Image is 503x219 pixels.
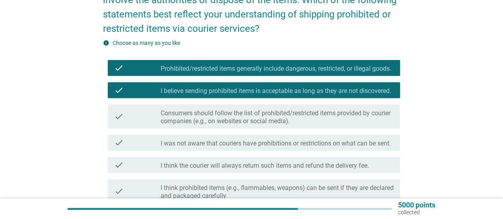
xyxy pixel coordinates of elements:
label: Choose as many as you like [113,40,180,46]
i: check [114,85,124,95]
label: Consumers should follow the list of prohibited/restricted items provided by courier companies (e.... [161,109,394,125]
i: check [114,160,124,170]
label: I believe sending prohibited items is acceptable as long as they are not discovered. [161,87,391,95]
p: collected [398,209,435,216]
label: I think prohibited items (e.g., flammables, weapons) can be sent if they are declared and package... [161,184,394,200]
label: Prohibited/restricted items generally include dangerous, restricted, or illegal goods. [161,65,391,73]
i: check [114,182,124,200]
i: check [114,63,124,73]
label: I think the courier will always return such items and refund the delivery fee. [161,162,369,170]
i: check [114,108,124,125]
i: info [103,40,109,46]
label: I was not aware that couriers have prohibitions or restrictions on what can be sent. [161,140,391,147]
i: check [114,138,124,147]
p: 5000 points [398,202,435,209]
